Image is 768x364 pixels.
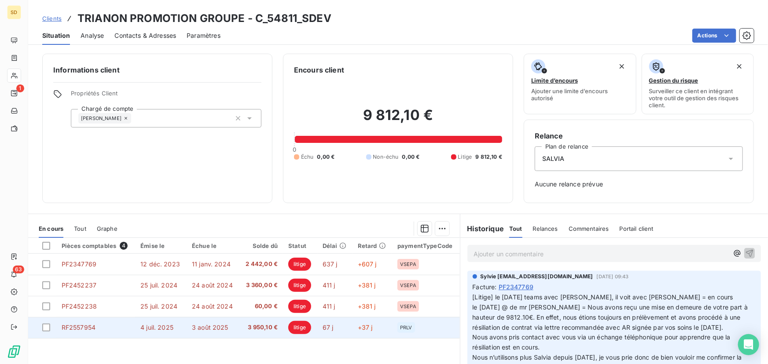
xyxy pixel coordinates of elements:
span: PF2452237 [62,281,96,289]
span: Propriétés Client [71,90,261,102]
div: paymentTypeCode [397,242,454,249]
h3: TRIANON PROMOTION GROUPE - C_54811_SDEV [77,11,331,26]
span: +37 j [358,324,373,331]
span: PF2347769 [62,260,96,268]
span: VSEPA [400,283,416,288]
span: 4 [120,242,128,250]
span: litige [288,258,311,271]
span: 637 j [323,260,338,268]
span: +381 j [358,281,376,289]
span: 24 août 2024 [192,302,233,310]
span: 4 juil. 2025 [140,324,173,331]
span: Analyse [81,31,104,40]
span: SALVIA [542,154,565,163]
div: Statut [288,242,312,249]
span: Commentaires [569,225,609,232]
span: +607 j [358,260,377,268]
span: PF2452238 [62,302,97,310]
span: 2 442,00 € [245,260,278,269]
span: Échu [301,153,314,161]
span: Situation [42,31,70,40]
span: Contacts & Adresses [114,31,176,40]
span: VSEPA [400,304,416,309]
span: [Litige] le [DATE] teams avec [PERSON_NAME], il voit avec [PERSON_NAME] = en cours le [DATE] @ de... [473,293,750,331]
span: Tout [74,225,86,232]
span: litige [288,279,311,292]
span: 411 j [323,281,335,289]
h6: Relance [535,131,743,141]
div: Retard [358,242,387,249]
div: Open Intercom Messenger [738,334,759,355]
span: 9 812,10 € [476,153,503,161]
span: litige [288,300,311,313]
div: Émise le [140,242,181,249]
span: 411 j [323,302,335,310]
span: Non-échu [373,153,399,161]
span: Tout [509,225,522,232]
span: Graphe [97,225,118,232]
span: Aucune relance prévue [535,180,743,189]
button: Gestion du risqueSurveiller ce client en intégrant votre outil de gestion des risques client. [642,54,754,114]
span: 3 août 2025 [192,324,228,331]
span: 63 [13,266,24,273]
div: Délai [323,242,347,249]
span: 3 360,00 € [245,281,278,290]
button: Actions [692,29,736,43]
span: Nous avons pris contact avec vous via un échange téléphonique pour apprendre que la résiliation e... [473,333,733,351]
input: Ajouter une valeur [131,114,138,122]
span: PF2347769 [499,282,533,291]
span: Facture : [473,282,497,291]
span: 0,00 € [317,153,335,161]
span: Ajouter une limite d’encours autorisé [531,87,629,102]
div: Échue le [192,242,234,249]
span: Surveiller ce client en intégrant votre outil de gestion des risques client. [649,87,747,109]
h2: 9 812,10 € [294,106,502,133]
span: 1 [16,84,24,92]
span: [DATE] 09:43 [597,274,629,279]
img: Logo LeanPay [7,345,21,359]
button: Limite d’encoursAjouter une limite d’encours autorisé [524,54,636,114]
span: 67 j [323,324,334,331]
span: litige [288,321,311,334]
span: 11 janv. 2024 [192,260,231,268]
h6: Informations client [53,65,261,75]
span: PRLV [400,325,412,330]
h6: Historique [460,223,504,234]
span: Limite d’encours [531,77,578,84]
span: Litige [458,153,472,161]
span: 0 [293,146,296,153]
span: Relances [533,225,558,232]
span: 24 août 2024 [192,281,233,289]
span: Paramètres [187,31,220,40]
span: 25 juil. 2024 [140,302,177,310]
span: [PERSON_NAME] [81,116,121,121]
span: 60,00 € [245,302,278,311]
span: Clients [42,15,62,22]
span: 12 déc. 2023 [140,260,180,268]
span: +381 j [358,302,376,310]
a: Clients [42,14,62,23]
span: RF2557954 [62,324,96,331]
span: 0,00 € [402,153,420,161]
span: Portail client [620,225,654,232]
span: 3 950,10 € [245,323,278,332]
span: Gestion du risque [649,77,698,84]
span: 25 juil. 2024 [140,281,177,289]
h6: Encours client [294,65,344,75]
span: En cours [39,225,63,232]
div: Pièces comptables [62,242,130,250]
div: SD [7,5,21,19]
div: Solde dû [245,242,278,249]
span: VSEPA [400,262,416,267]
span: Sylvie [EMAIL_ADDRESS][DOMAIN_NAME] [481,273,593,280]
